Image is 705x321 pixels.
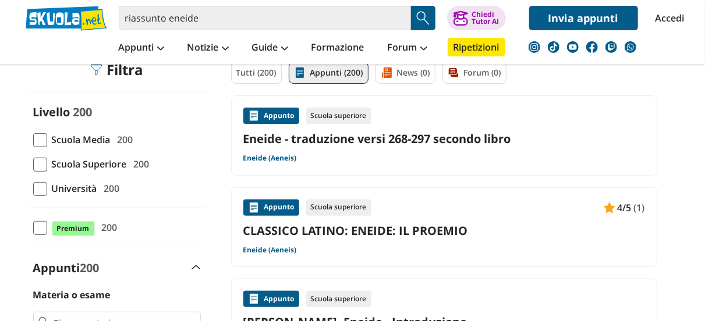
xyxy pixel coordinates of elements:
input: Cerca appunti, riassunti o versioni [119,6,411,30]
img: youtube [567,41,579,53]
a: Notizie [185,38,232,59]
span: 200 [129,156,150,172]
a: Appunti [116,38,167,59]
img: Apri e chiudi sezione [192,265,201,270]
img: tiktok [548,41,559,53]
img: instagram [529,41,540,53]
div: Appunto [243,199,299,216]
span: 200 [80,260,100,276]
img: Cerca appunti, riassunti o versioni [415,9,432,27]
label: Livello [33,104,70,120]
img: twitch [605,41,617,53]
a: Accedi [656,6,680,30]
label: Materia o esame [33,288,111,301]
div: Appunto [243,291,299,307]
img: facebook [586,41,598,53]
span: 200 [113,132,133,147]
img: Appunti contenuto [248,293,260,305]
button: Search Button [411,6,435,30]
a: Formazione [309,38,367,59]
a: Eneide (Aeneis) [243,154,297,163]
span: (1) [634,200,645,215]
div: Filtra [90,62,143,78]
div: Chiedi Tutor AI [472,11,499,25]
span: 200 [97,220,118,235]
span: 200 [73,104,93,120]
div: Scuola superiore [306,108,371,124]
span: Scuola Superiore [47,156,127,172]
img: WhatsApp [625,41,636,53]
a: Invia appunti [529,6,638,30]
span: Università [47,181,97,196]
span: Scuola Media [47,132,111,147]
span: Premium [52,221,95,236]
span: 4/5 [618,200,632,215]
span: 200 [100,181,120,196]
img: Appunti filtro contenuto attivo [294,67,306,79]
div: Scuola superiore [306,199,371,216]
a: CLASSICO LATINO: ENEIDE: IL PROEMIO [243,223,645,238]
a: Eneide (Aeneis) [243,245,297,255]
img: Filtra filtri mobile [90,64,102,76]
a: Forum [385,38,430,59]
a: Ripetizioni [448,38,505,56]
img: Appunti contenuto [604,202,615,213]
a: Appunti (200) [289,62,369,84]
a: Eneide - traduzione versi 268-297 secondo libro [243,131,645,147]
a: Tutti (200) [231,62,282,84]
div: Appunto [243,108,299,124]
img: Appunti contenuto [248,110,260,122]
button: ChiediTutor AI [447,6,506,30]
a: Guide [249,38,291,59]
img: Appunti contenuto [248,202,260,213]
div: Scuola superiore [306,291,371,307]
label: Appunti [33,260,100,276]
